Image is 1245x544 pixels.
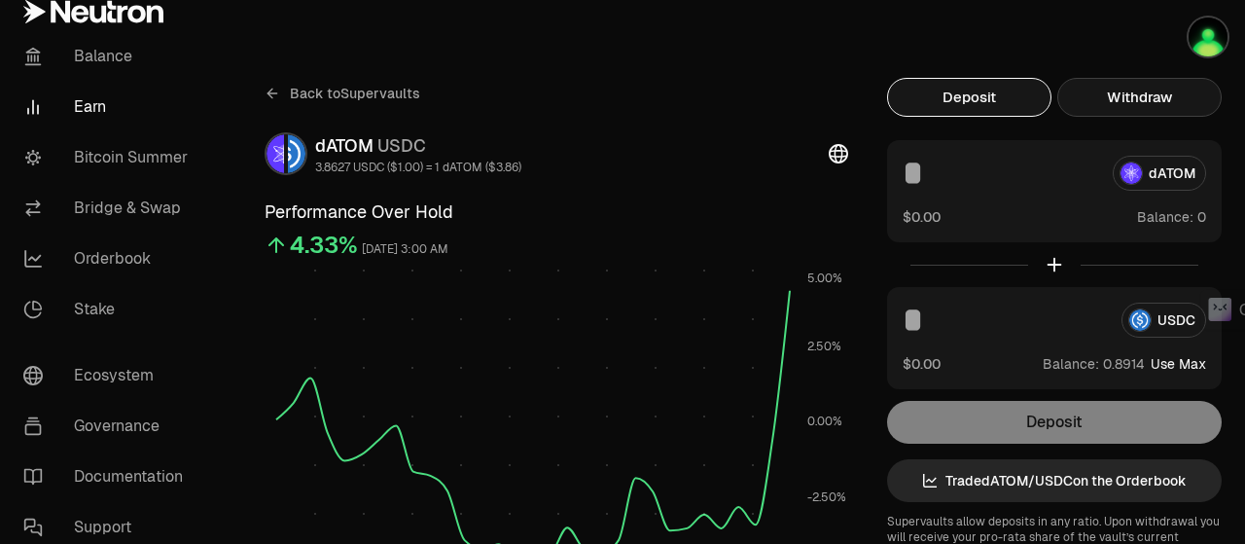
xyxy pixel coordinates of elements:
button: Use Max [1151,354,1206,374]
img: USDC Logo [288,134,305,173]
tspan: 2.50% [807,339,841,354]
div: [DATE] 3:00 AM [362,238,448,261]
a: Stake [8,284,210,335]
a: Balance [8,31,210,82]
span: Balance: [1137,207,1193,227]
a: TradedATOM/USDCon the Orderbook [887,459,1222,502]
span: USDC [377,134,426,157]
a: Earn [8,82,210,132]
span: Balance: [1043,354,1099,374]
button: Withdraw [1057,78,1222,117]
img: Kycka wallet [1189,18,1227,56]
button: Deposit [887,78,1051,117]
a: Bridge & Swap [8,183,210,234]
img: dATOM Logo [267,134,284,173]
a: Documentation [8,452,210,502]
a: Back toSupervaults [265,78,420,109]
div: 3.8627 USDC ($1.00) = 1 dATOM ($3.86) [315,160,521,175]
span: Back to Supervaults [290,84,420,103]
a: Orderbook [8,234,210,284]
h3: Performance Over Hold [265,199,848,226]
tspan: 5.00% [807,271,842,286]
button: $0.00 [903,353,941,374]
a: Bitcoin Summer [8,132,210,183]
div: dATOM [315,132,521,160]
button: $0.00 [903,206,941,227]
tspan: -2.50% [807,490,846,505]
a: Ecosystem [8,350,210,401]
div: 4.33% [290,230,358,261]
a: Governance [8,401,210,452]
tspan: 0.00% [807,414,842,429]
